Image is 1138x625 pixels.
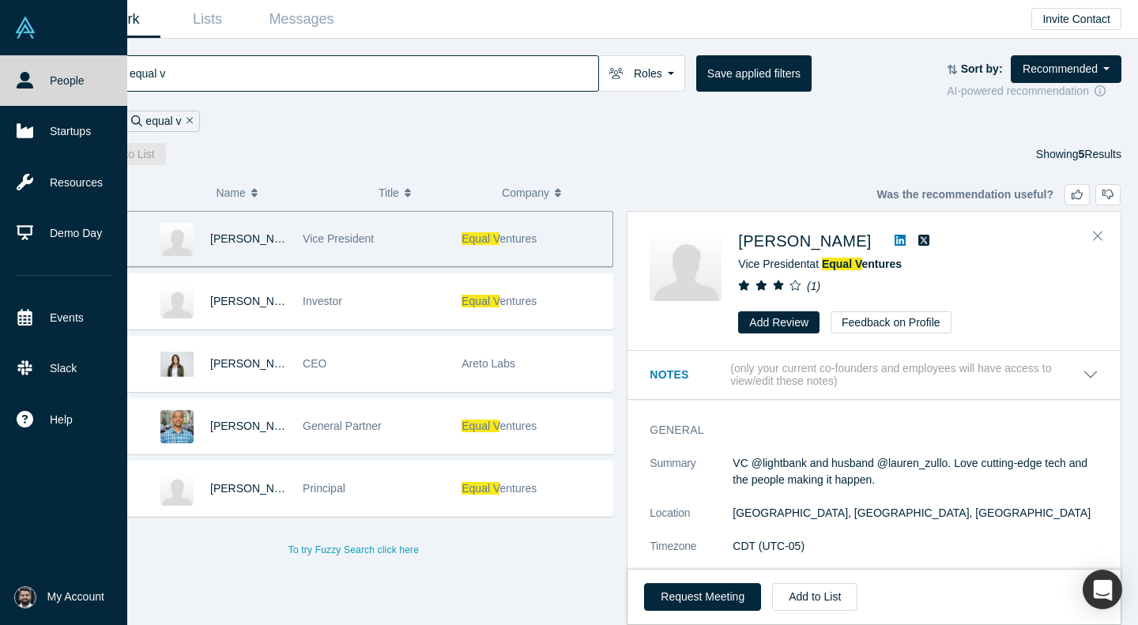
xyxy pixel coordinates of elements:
span: Results [1079,148,1121,160]
button: Close [1086,224,1110,249]
img: Lana Cuthbertson's Profile Image [160,348,194,381]
h3: Notes [650,367,727,383]
a: [PERSON_NAME] [210,232,301,245]
a: [PERSON_NAME] [210,420,301,432]
input: Search by name, title, company, summary, expertise, investment criteria or topics of focus [128,55,598,92]
span: Vice President at [738,258,902,270]
span: entures [499,420,537,432]
button: Name [216,176,362,209]
button: Roles [598,55,685,92]
img: Richard Kerby's Profile Image [160,410,194,443]
span: Equal V [462,420,499,432]
a: [PERSON_NAME] [210,482,301,495]
a: [PERSON_NAME] [210,295,301,307]
button: Invite Contact [1031,8,1121,30]
button: Feedback on Profile [831,311,951,333]
button: Add Review [738,311,820,333]
dt: Timezone [650,538,733,571]
dt: Summary [650,455,733,505]
img: Sophia Dodd's Profile Image [160,285,194,318]
span: Name [216,176,245,209]
img: Alchemist Vault Logo [14,17,36,39]
div: equal v [124,111,200,132]
dd: [GEOGRAPHIC_DATA], [GEOGRAPHIC_DATA], [GEOGRAPHIC_DATA] [733,505,1098,521]
div: Showing [1036,143,1121,165]
span: entures [862,258,902,270]
img: Chelsea Zhang's Profile Image [160,473,194,506]
button: Notes (only your current co-founders and employees will have access to view/edit these notes) [650,362,1098,389]
button: Save applied filters [696,55,812,92]
span: entures [499,482,537,495]
button: Add to List [92,143,166,165]
strong: Sort by: [961,62,1003,75]
span: entures [499,232,537,245]
a: [PERSON_NAME] [210,357,301,370]
span: Investor [303,295,342,307]
span: Vice President [303,232,374,245]
a: Equal Ventures [822,258,902,270]
button: Add to List [772,583,857,611]
dd: CDT (UTC-05) [733,538,1098,555]
strong: 5 [1079,148,1085,160]
i: ( 1 ) [807,280,820,292]
span: General Partner [303,420,382,432]
button: My Account [14,586,104,608]
button: Company [502,176,609,209]
span: Equal V [462,482,499,495]
span: Equal V [462,232,499,245]
a: [PERSON_NAME] [738,232,871,250]
span: Areto Labs [462,357,515,370]
p: VC @lightbank and husband @lauren_zullo. Love cutting-edge tech and the people making it happen. [733,455,1098,488]
a: Lists [160,1,254,38]
p: (only your current co-founders and employees will have access to view/edit these notes) [730,362,1083,389]
button: Title [379,176,485,209]
img: Rafi Wadan's Account [14,586,36,608]
img: Rick Zullo's Profile Image [650,229,722,301]
div: Was the recommendation useful? [876,184,1121,205]
dt: Location [650,505,733,538]
button: Request Meeting [644,583,761,611]
span: Principal [303,482,345,495]
img: Rick Zullo's Profile Image [160,223,194,256]
div: AI-powered recommendation [947,83,1121,100]
span: Equal V [462,295,499,307]
span: Company [502,176,549,209]
span: My Account [47,589,104,605]
button: To try Fuzzy Search click here [277,540,430,560]
button: Recommended [1011,55,1121,83]
a: Messages [254,1,349,38]
span: Title [379,176,399,209]
button: Remove Filter [182,112,194,130]
span: Equal V [822,258,862,270]
span: entures [499,295,537,307]
span: CEO [303,357,326,370]
h3: General [650,422,1076,439]
span: Help [50,412,73,428]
